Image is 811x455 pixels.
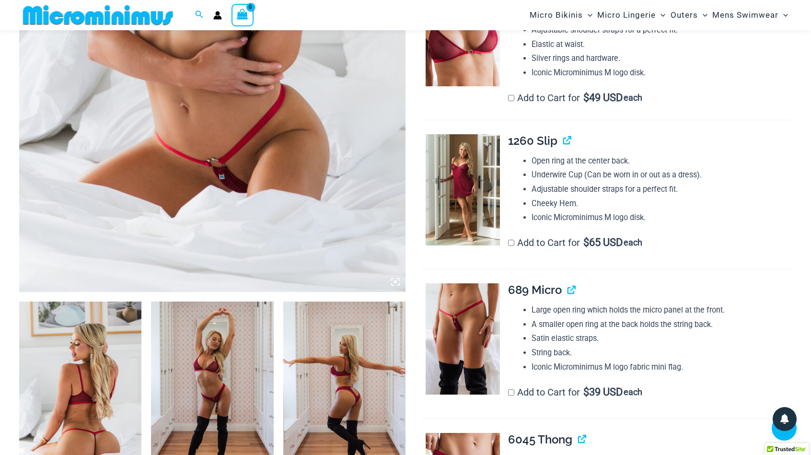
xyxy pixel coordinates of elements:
a: Search icon link [195,9,204,21]
a: Micro BikinisMenu ToggleMenu Toggle [527,3,595,27]
span: 65 USD [583,238,623,247]
li: Underwire Cup (Can be worn in or out as a dress). [532,168,792,182]
span: Menu Toggle [698,3,707,27]
span: Menu Toggle [583,3,592,27]
a: OutersMenu ToggleMenu Toggle [668,3,710,27]
a: Mens SwimwearMenu ToggleMenu Toggle [710,3,790,27]
label: Add to Cart for [508,92,642,104]
li: Elastic at waist. [532,37,792,52]
span: Outers [671,3,698,27]
span: Micro Lingerie [597,3,656,27]
img: Guilty Pleasures Red 1260 Slip [426,134,500,245]
span: Menu Toggle [778,3,788,27]
span: 39 USD [583,387,623,397]
span: Micro Bikinis [530,3,583,27]
li: A smaller open ring at the back holds the string back. [532,317,792,332]
a: View Shopping Cart, empty [232,4,254,26]
a: Micro LingerieMenu ToggleMenu Toggle [595,3,668,27]
span: 6045 Thong [508,432,572,446]
span: $ [583,92,589,104]
input: Add to Cart for$39 USD each [508,389,514,396]
span: each [624,238,642,247]
label: Add to Cart for [508,386,642,398]
span: 689 Micro [508,283,562,297]
span: Menu Toggle [656,3,665,27]
li: Cheeky Hem. [532,197,792,211]
span: $ [583,386,589,398]
li: Iconic Microminimus M logo fabric mini flag. [532,360,792,374]
input: Add to Cart for$49 USD each [508,95,514,101]
span: 1260 Slip [508,134,557,148]
a: Account icon link [213,11,222,20]
li: Iconic Microminimus M logo disk. [532,66,792,80]
img: Guilty Pleasures Red 689 Micro [426,283,500,395]
img: MM SHOP LOGO FLAT [19,4,177,26]
input: Add to Cart for$65 USD each [508,240,514,246]
span: 49 USD [583,93,623,103]
nav: Site Navigation [526,1,792,29]
span: each [624,93,642,103]
li: Adjustable shoulder straps for a perfect fit. [532,182,792,197]
li: Open ring at the center back. [532,154,792,168]
li: Satin elastic straps. [532,331,792,346]
label: Add to Cart for [508,237,642,248]
li: String back. [532,346,792,360]
span: Mens Swimwear [712,3,778,27]
span: each [624,387,642,397]
span: $ [583,236,589,248]
li: Large open ring which holds the micro panel at the front. [532,303,792,317]
li: Iconic Microminimus M logo disk. [532,210,792,225]
li: Silver rings and hardware. [532,51,792,66]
